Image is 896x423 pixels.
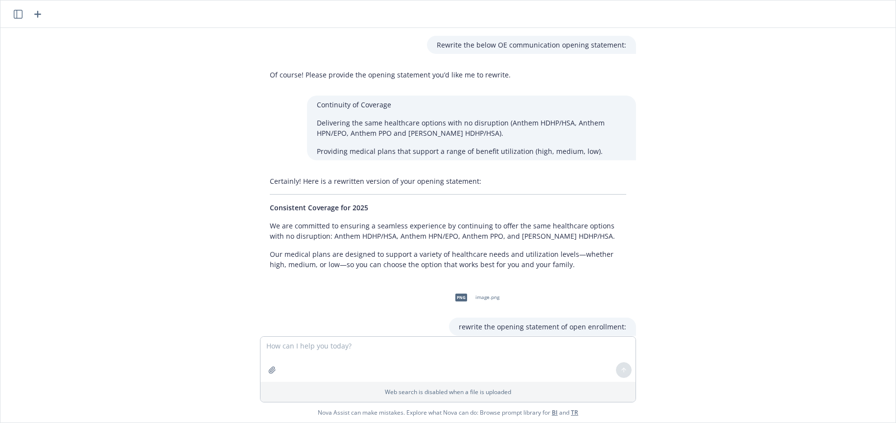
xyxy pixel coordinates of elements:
[270,203,368,212] span: Consistent Coverage for 2025
[270,221,626,241] p: We are committed to ensuring a seamless experience by continuing to offer the same healthcare opt...
[571,408,578,417] a: TR
[475,294,499,300] span: image.png
[270,70,511,80] p: Of course! Please provide the opening statement you’d like me to rewrite.
[270,176,626,186] p: Certainly! Here is a rewritten version of your opening statement:
[455,294,467,301] span: png
[266,388,630,396] p: Web search is disabled when a file is uploaded
[437,40,626,50] p: Rewrite the below OE communication opening statement:
[317,100,626,110] p: Continuity of Coverage​
[317,146,626,156] p: Providing medical plans that support a range of benefit utilization (high, medium, low).​
[459,322,626,332] p: rewrite the opening statement of open enrollment:
[4,402,892,423] span: Nova Assist can make mistakes. Explore what Nova can do: Browse prompt library for and
[552,408,558,417] a: BI
[270,249,626,270] p: Our medical plans are designed to support a variety of healthcare needs and utilization levels—wh...
[317,118,626,138] p: Delivering the same healthcare options with no disruption (Anthem HDHP/HSA, Anthem HPN/EPO, Anthe...
[449,285,501,310] div: pngimage.png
